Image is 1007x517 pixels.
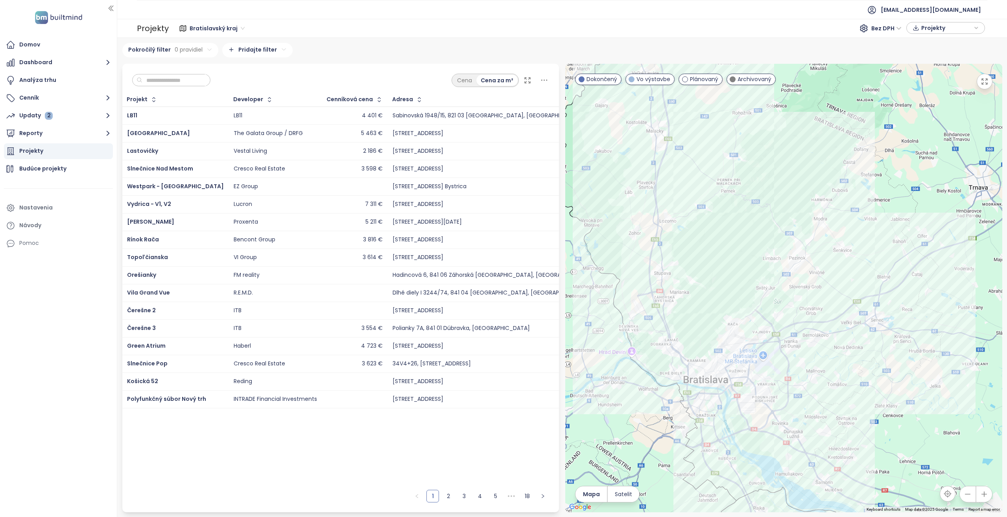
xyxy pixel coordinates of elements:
div: Projekty [137,20,169,36]
div: Polianky 7A, 841 01 Dúbravka, [GEOGRAPHIC_DATA] [393,325,530,332]
a: 18 [521,490,533,502]
span: Slnečnice Pop [127,359,168,367]
a: Budúce projekty [4,161,113,177]
div: [STREET_ADDRESS] Bystrica [393,183,467,190]
div: Bencont Group [234,236,275,243]
div: Adresa [392,97,413,102]
div: Cresco Real Estate [234,360,285,367]
div: Updaty [19,111,53,120]
div: Projekty [19,146,43,156]
span: Projekty [921,22,972,34]
div: VI Group [234,254,257,261]
a: Report a map error [968,507,1000,511]
a: Terms (opens in new tab) [953,507,964,511]
img: logo [33,9,85,26]
a: 2 [443,490,454,502]
span: Bez DPH [871,22,902,34]
li: Predchádzajúca strana [411,490,423,502]
span: [EMAIL_ADDRESS][DOMAIN_NAME] [881,0,981,19]
a: 4 [474,490,486,502]
li: Nasledujúca strana [537,490,549,502]
div: 5 463 € [361,130,383,137]
div: Lucron [234,201,252,208]
a: Topoľčianska [127,253,168,261]
button: Reporty [4,126,113,141]
div: The Galata Group / DRFG [234,130,303,137]
a: [PERSON_NAME] [127,218,174,226]
div: [STREET_ADDRESS] [393,307,443,314]
div: LB11 [234,112,242,119]
div: INTRADE Financial Investments [234,396,317,403]
li: 2 [442,490,455,502]
a: Návody [4,218,113,233]
span: Bratislavský kraj [190,22,245,34]
span: Plánovaný [690,75,718,83]
button: Updaty 2 [4,108,113,124]
button: Cenník [4,90,113,106]
div: Budúce projekty [19,164,66,174]
div: 5 211 € [365,219,383,226]
span: Vydrica - V1, V2 [127,200,171,208]
div: [STREET_ADDRESS] [393,165,443,172]
div: [STREET_ADDRESS] [393,378,443,385]
div: 34V4+26, [STREET_ADDRESS] [393,360,471,367]
div: Dlhé diely I 3244/74, 841 04 [GEOGRAPHIC_DATA], [GEOGRAPHIC_DATA] [393,289,588,296]
div: [STREET_ADDRESS] [393,254,443,261]
div: button [911,22,981,34]
span: Rínok Rača [127,235,159,243]
div: Proxenta [234,219,258,226]
div: Domov [19,40,40,50]
a: Nastavenia [4,200,113,216]
button: Dashboard [4,55,113,70]
div: R.E.M.D. [234,289,253,296]
a: Čerešne 3 [127,324,156,332]
a: 3 [458,490,470,502]
div: ITB [234,325,242,332]
div: Návody [19,221,41,230]
img: Google [567,502,593,512]
a: Orešianky [127,271,156,279]
div: 3 623 € [362,360,383,367]
div: Cenníková cena [326,97,373,102]
button: left [411,490,423,502]
span: Satelit [615,490,632,498]
li: 5 [489,490,502,502]
div: Cena [453,75,476,86]
span: Slnečnice Nad Mestom [127,165,193,172]
a: Vila Grand Vue [127,289,170,296]
div: [STREET_ADDRESS] [393,343,443,350]
div: 3 598 € [361,165,383,172]
a: Domov [4,37,113,53]
a: Westpark - [GEOGRAPHIC_DATA] [127,182,224,190]
span: ••• [505,490,518,502]
span: right [540,494,545,498]
div: Pomoc [4,235,113,251]
div: 3 614 € [363,254,383,261]
span: left [415,494,419,498]
div: Nastavenia [19,203,53,213]
div: Haberl [234,343,251,350]
div: Cena za m² [476,75,518,86]
span: Green Atrium [127,342,166,350]
div: [STREET_ADDRESS] [393,396,443,403]
div: Developer [233,97,263,102]
div: Pomoc [19,238,39,248]
button: Satelit [608,486,639,502]
span: LB11 [127,111,137,119]
li: 3 [458,490,470,502]
div: Pokročilý filter [122,43,218,57]
div: Pridajte filter [222,43,293,57]
div: Vestal Living [234,148,267,155]
div: [STREET_ADDRESS][DATE] [393,219,462,226]
li: Nasledujúcich 5 strán [505,490,518,502]
a: 1 [427,490,439,502]
div: Projekt [127,97,148,102]
div: Sabinovská 1948/15, 821 03 [GEOGRAPHIC_DATA], [GEOGRAPHIC_DATA] [393,112,584,119]
span: Polyfunkčný súbor Nový trh [127,395,206,403]
span: Vo výstavbe [636,75,670,83]
a: Lastovičky [127,147,158,155]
